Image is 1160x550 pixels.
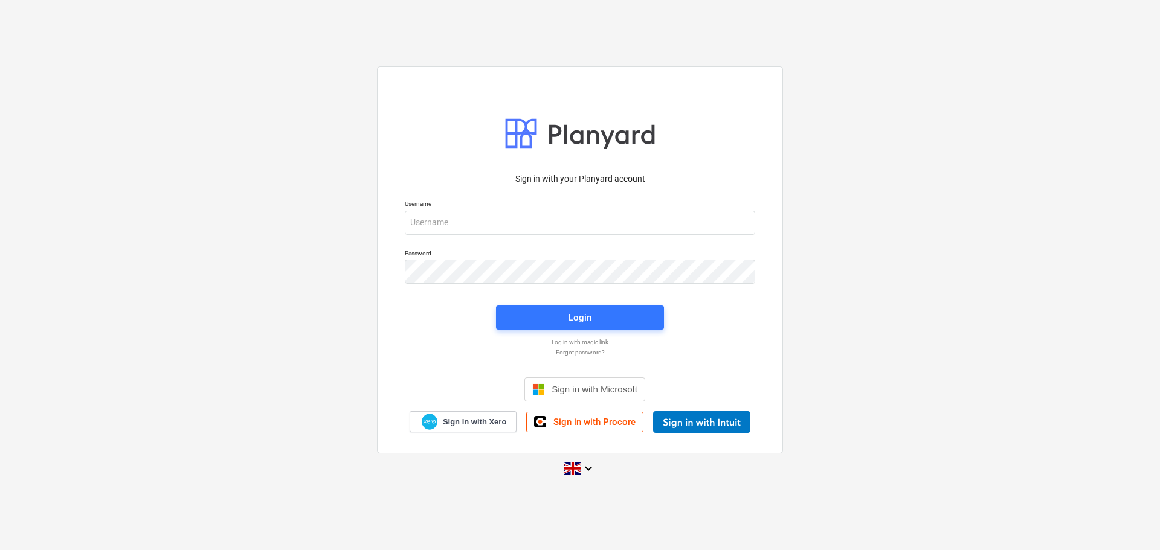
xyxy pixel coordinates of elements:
input: Username [405,211,755,235]
img: Xero logo [422,414,437,430]
i: keyboard_arrow_down [581,461,596,476]
a: Log in with magic link [399,338,761,346]
span: Sign in with Xero [443,417,506,427]
a: Sign in with Xero [410,411,517,432]
p: Username [405,200,755,210]
p: Sign in with your Planyard account [405,173,755,185]
p: Password [405,249,755,260]
a: Forgot password? [399,348,761,356]
span: Sign in with Microsoft [552,384,637,394]
a: Sign in with Procore [526,412,643,432]
button: Login [496,305,664,330]
div: Login [569,310,591,325]
img: Microsoft logo [532,383,544,395]
span: Sign in with Procore [553,417,636,427]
